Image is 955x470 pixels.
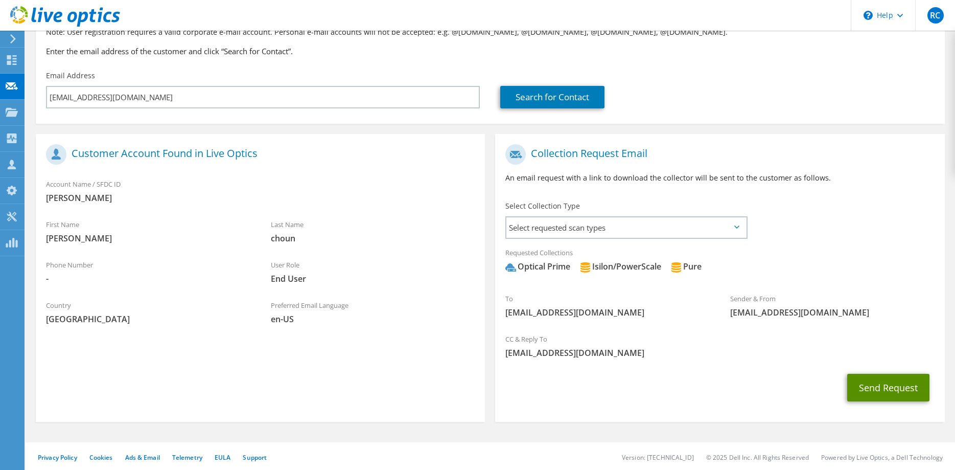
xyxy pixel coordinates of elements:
[505,261,570,273] div: Optical Prime
[36,295,261,330] div: Country
[864,11,873,20] svg: \n
[580,261,661,273] div: Isilon/PowerScale
[505,347,934,359] span: [EMAIL_ADDRESS][DOMAIN_NAME]
[671,261,702,273] div: Pure
[46,144,470,165] h1: Customer Account Found in Live Optics
[46,273,250,284] span: -
[706,453,809,462] li: © 2025 Dell Inc. All Rights Reserved
[261,214,485,249] div: Last Name
[46,192,475,204] span: [PERSON_NAME]
[505,307,710,318] span: [EMAIL_ADDRESS][DOMAIN_NAME]
[730,307,935,318] span: [EMAIL_ADDRESS][DOMAIN_NAME]
[847,374,929,401] button: Send Request
[821,453,943,462] li: Powered by Live Optics, a Dell Technology
[46,233,250,244] span: [PERSON_NAME]
[261,254,485,289] div: User Role
[495,328,944,364] div: CC & Reply To
[89,453,113,462] a: Cookies
[46,314,250,325] span: [GEOGRAPHIC_DATA]
[46,71,95,81] label: Email Address
[46,27,935,38] p: Note: User registration requires a valid corporate e-mail account. Personal e-mail accounts will ...
[271,314,475,325] span: en-US
[720,288,945,323] div: Sender & From
[261,295,485,330] div: Preferred Email Language
[271,273,475,284] span: End User
[215,453,230,462] a: EULA
[505,144,929,165] h1: Collection Request Email
[505,201,580,211] label: Select Collection Type
[172,453,202,462] a: Telemetry
[271,233,475,244] span: choun
[622,453,694,462] li: Version: [TECHNICAL_ID]
[38,453,77,462] a: Privacy Policy
[505,172,934,184] p: An email request with a link to download the collector will be sent to the customer as follows.
[495,242,944,283] div: Requested Collections
[36,173,485,209] div: Account Name / SFDC ID
[243,453,267,462] a: Support
[506,217,746,238] span: Select requested scan types
[36,254,261,289] div: Phone Number
[125,453,160,462] a: Ads & Email
[927,7,944,24] span: RC
[495,288,720,323] div: To
[46,46,935,57] h3: Enter the email address of the customer and click “Search for Contact”.
[500,86,604,108] a: Search for Contact
[36,214,261,249] div: First Name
